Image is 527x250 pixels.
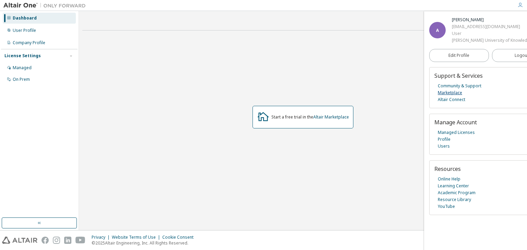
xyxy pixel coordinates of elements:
div: Website Terms of Use [112,235,162,240]
img: linkedin.svg [64,237,71,244]
img: instagram.svg [53,237,60,244]
img: Altair One [3,2,89,9]
span: Support & Services [434,72,483,79]
div: Company Profile [13,40,45,46]
div: Cookie Consent [162,235,198,240]
div: Privacy [92,235,112,240]
div: On Prem [13,77,30,82]
div: Start a free trial in the [271,114,349,120]
a: Academic Program [438,189,476,196]
a: Altair Marketplace [313,114,349,120]
a: Altair Connect [438,96,465,103]
span: Manage Account [434,118,477,126]
div: User Profile [13,28,36,33]
a: Resource Library [438,196,471,203]
a: Profile [438,136,450,143]
a: Learning Center [438,183,469,189]
span: Resources [434,165,461,173]
a: Community & Support [438,83,481,89]
a: Marketplace [438,89,462,96]
a: Managed Licenses [438,129,475,136]
a: Online Help [438,176,460,183]
span: Edit Profile [448,53,469,58]
p: © 2025 Altair Engineering, Inc. All Rights Reserved. [92,240,198,246]
a: YouTube [438,203,455,210]
img: facebook.svg [42,237,49,244]
img: youtube.svg [75,237,85,244]
img: altair_logo.svg [2,237,37,244]
a: Users [438,143,450,150]
div: Managed [13,65,32,71]
span: A [436,27,439,33]
div: Dashboard [13,15,37,21]
a: Edit Profile [429,49,489,62]
div: License Settings [4,53,41,59]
